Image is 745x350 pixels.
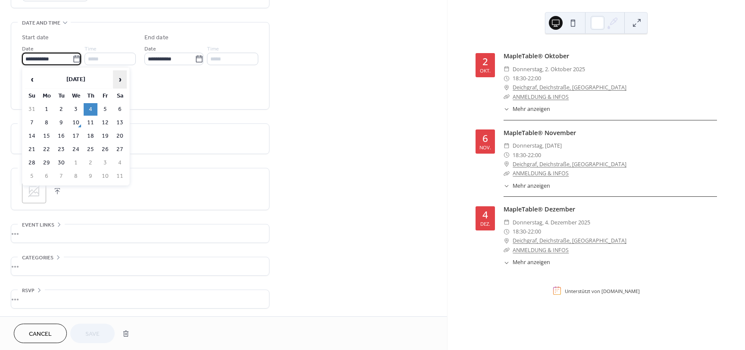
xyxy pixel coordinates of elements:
[22,19,60,28] span: Date and time
[84,117,97,129] td: 11
[54,157,68,169] td: 30
[40,70,112,89] th: [DATE]
[513,93,569,101] a: ANMELDUNG & INFOS
[84,170,97,183] td: 9
[84,130,97,142] td: 18
[29,330,52,339] span: Cancel
[25,90,39,102] th: Su
[40,170,53,183] td: 6
[98,103,112,116] td: 5
[504,65,510,74] div: ​
[513,141,562,150] span: Donnerstag, [DATE]
[504,218,510,227] div: ​
[526,74,528,83] span: -
[504,169,510,178] div: ​
[482,134,488,144] div: 6
[69,103,83,116] td: 3
[513,83,626,92] a: Deichgraf, Deichstraße, [GEOGRAPHIC_DATA]
[113,71,126,88] span: ›
[113,143,127,156] td: 27
[207,44,219,54] span: Time
[98,157,112,169] td: 3
[69,170,83,183] td: 8
[504,83,510,92] div: ​
[40,157,53,169] td: 29
[513,74,526,83] span: 18:30
[504,205,575,213] a: MapleTable® Dezember
[504,182,551,190] button: ​Mehr anzeigen
[54,170,68,183] td: 7
[513,170,569,177] a: ANMELDUNG & INFOS
[40,90,53,102] th: Mo
[513,259,550,267] span: Mehr anzeigen
[84,103,97,116] td: 4
[504,74,510,83] div: ​
[113,157,127,169] td: 4
[480,221,490,226] div: Dez.
[144,33,169,42] div: End date
[69,143,83,156] td: 24
[40,130,53,142] td: 15
[40,117,53,129] td: 8
[25,170,39,183] td: 5
[504,259,510,267] div: ​
[54,130,68,142] td: 16
[69,117,83,129] td: 10
[528,227,541,236] span: 22:00
[504,105,510,114] div: ​
[513,246,569,254] a: ANMELDUNG & INFOS
[504,141,510,150] div: ​
[54,117,68,129] td: 9
[482,210,488,220] div: 4
[40,143,53,156] td: 22
[25,117,39,129] td: 7
[98,90,112,102] th: Fr
[98,143,112,156] td: 26
[601,287,640,294] a: [DOMAIN_NAME]
[22,44,34,54] span: Date
[54,103,68,116] td: 2
[11,257,269,275] div: •••
[504,52,569,60] a: MapleTable® Oktober
[69,157,83,169] td: 1
[513,151,526,160] span: 18:30
[54,143,68,156] td: 23
[22,253,53,262] span: Categories
[526,151,528,160] span: -
[526,227,528,236] span: -
[113,170,127,183] td: 11
[504,151,510,160] div: ​
[98,130,112,142] td: 19
[513,218,590,227] span: Donnerstag, 4. Dezember 2025
[84,157,97,169] td: 2
[528,74,541,83] span: 22:00
[22,33,49,42] div: Start date
[14,324,67,343] a: Cancel
[528,151,541,160] span: 22:00
[113,130,127,142] td: 20
[98,117,112,129] td: 12
[504,236,510,245] div: ​
[513,182,550,190] span: Mehr anzeigen
[504,160,510,169] div: ​
[98,170,112,183] td: 10
[113,90,127,102] th: Sa
[504,92,510,101] div: ​
[11,290,269,308] div: •••
[504,246,510,255] div: ​
[25,157,39,169] td: 28
[480,68,491,73] div: Okt.
[69,130,83,142] td: 17
[513,236,626,245] a: Deichgraf, Deichstraße, [GEOGRAPHIC_DATA]
[144,44,156,54] span: Date
[84,90,97,102] th: Th
[504,129,576,137] a: MapleTable® November
[504,105,551,114] button: ​Mehr anzeigen
[513,160,626,169] a: Deichgraf, Deichstraße, [GEOGRAPHIC_DATA]
[479,145,491,150] div: Nov.
[22,286,34,295] span: RSVP
[11,224,269,243] div: •••
[22,179,46,203] div: ;
[25,71,38,88] span: ‹
[504,182,510,190] div: ​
